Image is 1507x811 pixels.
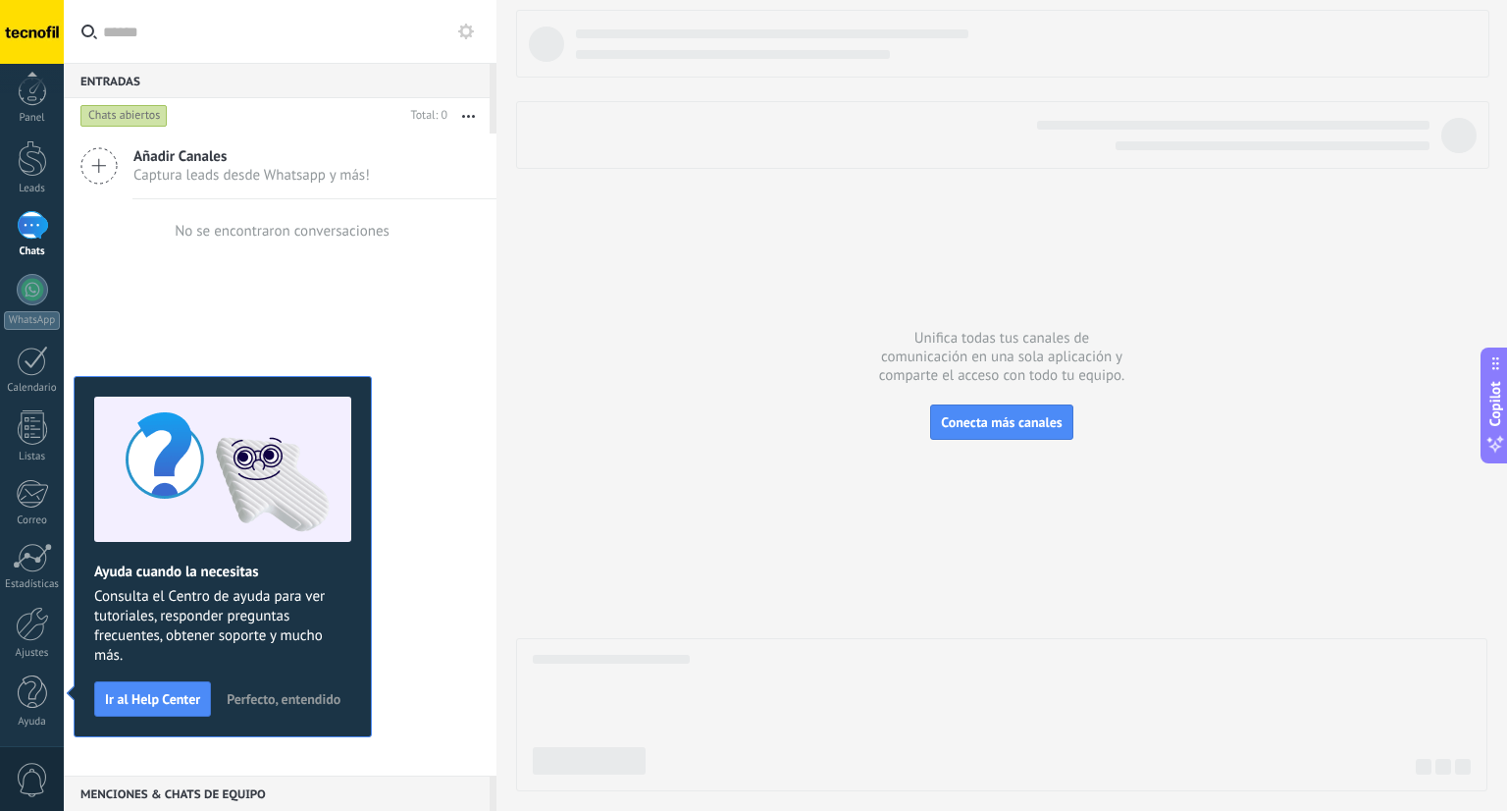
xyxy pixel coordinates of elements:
[94,681,211,717] button: Ir al Help Center
[4,578,61,591] div: Estadísticas
[4,112,61,125] div: Panel
[4,311,60,330] div: WhatsApp
[403,106,447,126] div: Total: 0
[4,382,61,395] div: Calendario
[4,514,61,527] div: Correo
[4,716,61,729] div: Ayuda
[447,98,490,134] button: Más
[175,222,390,241] div: No se encontraron conversaciones
[80,104,168,128] div: Chats abiertos
[218,684,349,714] button: Perfecto, entendido
[930,405,1072,440] button: Conecta más canales
[94,563,351,581] h2: Ayuda cuando la necesitas
[105,692,200,706] span: Ir al Help Center
[94,587,351,666] span: Consulta el Centro de ayuda para ver tutoriales, responder preguntas frecuentes, obtener soporte ...
[4,183,61,195] div: Leads
[941,413,1062,431] span: Conecta más canales
[4,647,61,660] div: Ajustes
[64,63,490,98] div: Entradas
[133,147,370,166] span: Añadir Canales
[133,166,370,185] span: Captura leads desde Whatsapp y más!
[1485,382,1505,427] span: Copilot
[227,692,340,706] span: Perfecto, entendido
[4,245,61,258] div: Chats
[4,451,61,463] div: Listas
[64,776,490,811] div: Menciones & Chats de equipo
